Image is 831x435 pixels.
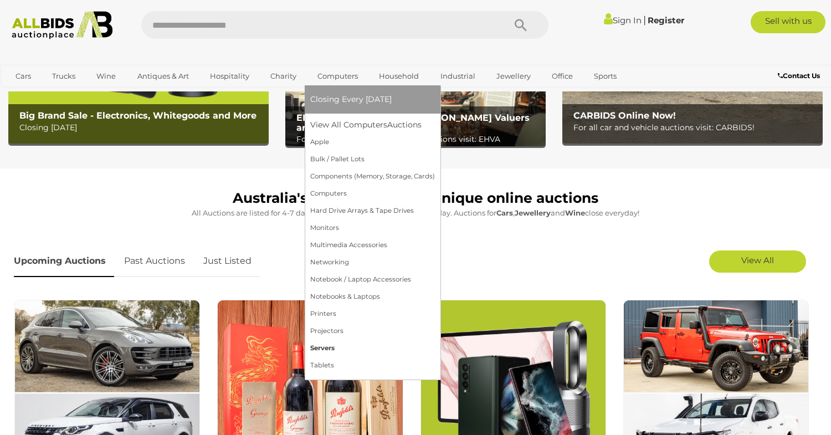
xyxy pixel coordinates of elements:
p: For all antiques and collectables auctions visit: EHVA [296,132,540,146]
a: Cars [8,67,38,85]
a: Contact Us [778,70,823,82]
strong: Wine [565,208,585,217]
p: All Auctions are listed for 4-7 days and bids close on their scheduled day. Auctions for , and cl... [14,207,817,219]
b: Big Brand Sale - Electronics, Whitegoods and More [19,110,257,121]
span: | [643,14,646,26]
a: Charity [263,67,304,85]
strong: Jewellery [515,208,551,217]
img: Allbids.com.au [6,11,119,39]
a: Wine [89,67,123,85]
a: Jewellery [489,67,538,85]
a: Computers [310,67,365,85]
img: EHVA | Evans Hastings Valuers and Auctioneers [285,42,546,146]
span: View All [741,255,774,265]
a: Upcoming Auctions [14,245,114,278]
a: Industrial [433,67,483,85]
a: Register [648,15,684,25]
b: CARBIDS Online Now! [573,110,676,121]
a: [GEOGRAPHIC_DATA] [8,85,101,104]
a: Just Listed [195,245,260,278]
a: EHVA | Evans Hastings Valuers and Auctioneers EHVA | [PERSON_NAME] [PERSON_NAME] Valuers and Auct... [285,42,546,146]
a: Past Auctions [116,245,193,278]
b: EHVA | [PERSON_NAME] [PERSON_NAME] Valuers and Auctioneers [296,112,530,133]
p: Closing [DATE] [19,121,263,135]
a: Sell with us [751,11,825,33]
a: Antiques & Art [130,67,196,85]
a: Sports [587,67,624,85]
p: For all car and vehicle auctions visit: CARBIDS! [573,121,817,135]
a: View All [709,250,806,273]
a: Office [545,67,580,85]
h1: Australia's trusted home of unique online auctions [14,191,817,206]
a: Sign In [604,15,642,25]
a: Hospitality [203,67,257,85]
a: Household [372,67,426,85]
b: Contact Us [778,71,820,80]
strong: Cars [496,208,513,217]
button: Search [493,11,548,39]
a: Trucks [45,67,83,85]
